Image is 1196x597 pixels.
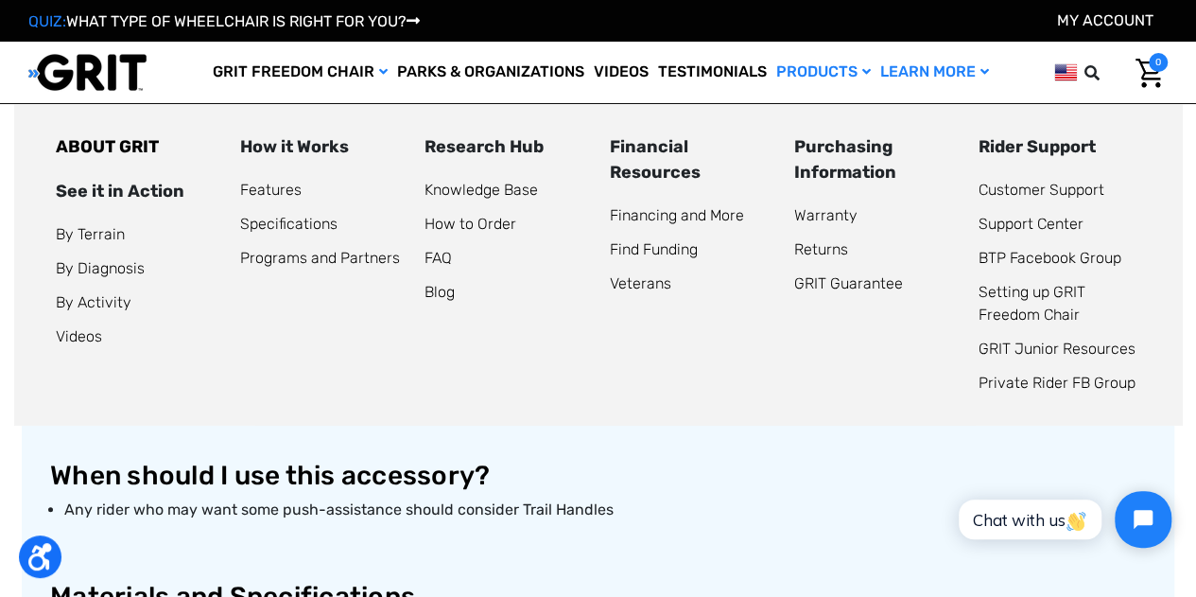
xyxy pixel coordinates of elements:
a: Customer Support [979,181,1104,199]
a: By Terrain [56,225,125,243]
input: Search [1093,53,1121,93]
a: Specifications [240,215,338,233]
a: Parks & Organizations [392,42,589,103]
a: ABOUT GRIT [56,136,159,157]
a: Features [240,181,302,199]
a: Programs and Partners [240,249,400,267]
a: FAQ [425,249,452,267]
a: Videos [56,327,102,345]
a: Veterans [610,274,671,292]
a: By Diagnosis [56,259,145,277]
a: QUIZ:WHAT TYPE OF WHEELCHAIR IS RIGHT FOR YOU? [28,12,420,30]
a: Cart with 0 items [1121,53,1168,93]
div: Financial Resources [610,134,771,185]
a: Returns [794,240,848,258]
a: Warranty [794,206,858,224]
img: GRIT All-Terrain Wheelchair and Mobility Equipment [28,53,147,92]
a: Testimonials [653,42,771,103]
a: Account [1057,11,1153,29]
div: Rider Support [979,134,1140,160]
a: GRIT Guarantee [794,274,903,292]
a: Learn More [875,42,994,103]
span: 0 [1149,53,1168,72]
div: How it Works [240,134,402,160]
img: us.png [1054,61,1077,84]
a: By Activity [56,293,131,311]
a: Knowledge Base [425,181,538,199]
a: BTP Facebook Group [979,249,1121,267]
a: Private Rider FB Group [979,374,1135,392]
a: Setting up GRIT Freedom Chair [979,283,1085,324]
img: Cart [1135,59,1163,88]
a: Videos [589,42,653,103]
a: Financing and More [610,206,744,224]
a: Support Center [979,215,1083,233]
li: Any rider who may want some push-assistance should consider Trail Handles [64,499,1146,521]
h3: When should I use this accessory? [50,460,1146,492]
a: GRIT Junior Resources [979,340,1135,358]
a: Blog [425,283,455,301]
div: Purchasing Information [794,134,956,185]
a: How to Order [425,215,516,233]
div: Research Hub [425,134,586,160]
a: Products [771,42,875,103]
span: QUIZ: [28,12,66,30]
a: Find Funding [610,240,698,258]
iframe: Tidio Chat [938,475,1187,564]
a: GRIT Freedom Chair [208,42,392,103]
div: See it in Action [56,179,217,204]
